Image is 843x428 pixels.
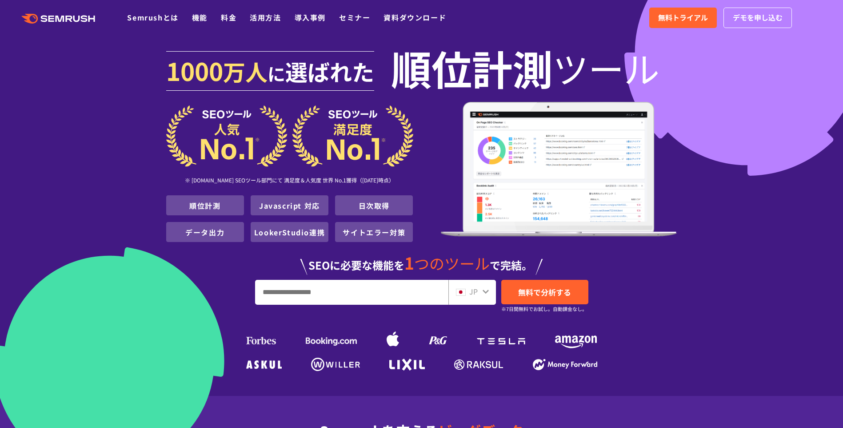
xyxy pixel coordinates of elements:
span: 万人 [223,55,268,87]
a: 導入事例 [295,12,326,23]
a: データ出力 [185,227,224,238]
a: セミナー [339,12,370,23]
span: デモを申し込む [733,12,783,24]
span: つのツール [414,252,490,274]
span: 順位計測 [391,50,553,85]
span: ツール [553,50,659,85]
a: 資料ダウンロード [384,12,446,23]
a: 日次取得 [359,200,390,211]
a: LookerStudio連携 [254,227,325,238]
span: 選ばれた [285,55,374,87]
span: 無料で分析する [518,287,571,298]
span: で完結。 [490,257,532,273]
a: 料金 [221,12,236,23]
a: 無料で分析する [501,280,588,304]
input: URL、キーワードを入力してください [256,280,448,304]
small: ※7日間無料でお試し。自動課金なし。 [501,305,587,313]
span: に [268,61,285,86]
span: 1 [404,250,414,275]
span: 1000 [166,52,223,88]
a: 活用方法 [250,12,281,23]
a: サイトエラー対策 [343,227,405,238]
div: SEOに必要な機能を [166,246,677,275]
a: 順位計測 [189,200,220,211]
a: デモを申し込む [723,8,792,28]
a: Javascript 対応 [259,200,320,211]
a: Semrushとは [127,12,178,23]
div: ※ [DOMAIN_NAME] SEOツール部門にて 満足度＆人気度 世界 No.1獲得（[DATE]時点） [166,167,413,195]
a: 無料トライアル [649,8,717,28]
a: 機能 [192,12,208,23]
span: 無料トライアル [658,12,708,24]
span: JP [469,286,478,297]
